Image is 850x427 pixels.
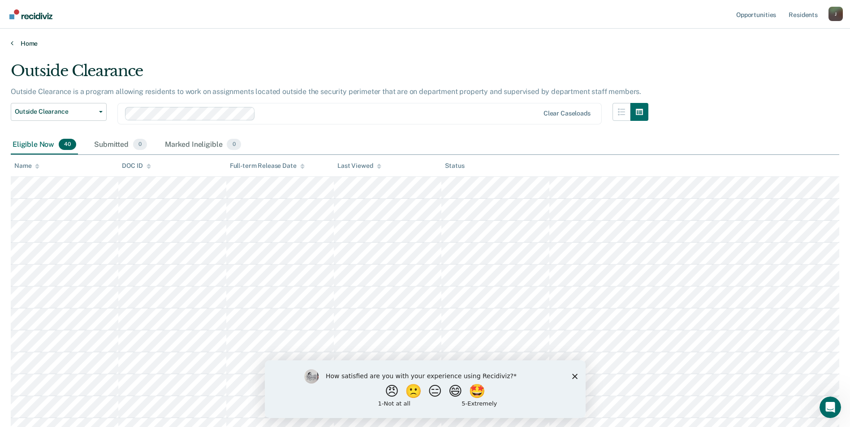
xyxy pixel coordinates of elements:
[11,135,78,155] div: Eligible Now40
[265,360,586,418] iframe: Survey by Kim from Recidiviz
[337,162,381,170] div: Last Viewed
[227,139,241,150] span: 0
[11,87,641,96] p: Outside Clearance is a program allowing residents to work on assignments located outside the secu...
[445,162,464,170] div: Status
[820,397,841,418] iframe: Intercom live chat
[9,9,52,19] img: Recidiviz
[15,108,95,115] span: Outside Clearance
[11,39,839,47] a: Home
[11,103,107,121] button: Outside Clearance
[163,135,243,155] div: Marked Ineligible0
[230,162,305,170] div: Full-term Release Date
[92,135,149,155] div: Submitted0
[59,139,76,150] span: 40
[11,62,648,87] div: Outside Clearance
[14,162,39,170] div: Name
[133,139,147,150] span: 0
[544,110,591,117] div: Clear caseloads
[828,7,843,21] button: Profile dropdown button
[828,7,843,21] div: J
[122,162,151,170] div: DOC ID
